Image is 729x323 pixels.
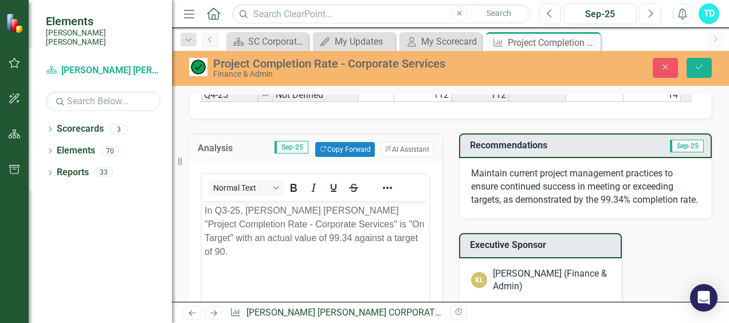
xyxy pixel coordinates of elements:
button: Reveal or hide additional toolbar items [378,180,397,196]
td: 112 [452,89,509,102]
button: TD [699,3,719,24]
span: Search [487,9,511,18]
span: Normal Text [213,183,269,192]
button: Italic [304,180,323,196]
h3: Recommendations [470,140,632,151]
div: Open Intercom Messenger [690,284,718,312]
span: Sep-25 [275,141,308,153]
span: Elements [46,14,160,28]
button: Search [471,6,528,22]
div: » » [230,306,442,320]
div: 33 [95,168,113,178]
div: Project Completion Rate - Corporate Services [508,36,598,50]
button: AI Assistant [381,142,433,157]
div: Project Completion Rate - Corporate Services [213,57,474,70]
h3: Executive Sponsor [470,240,615,250]
td: Q4-25 [201,89,258,102]
h3: Analysis [198,143,240,153]
div: Finance & Admin [213,70,474,78]
div: 3 [109,124,128,134]
div: My Scorecard [421,34,479,49]
a: [PERSON_NAME] [PERSON_NAME] CORPORATE Balanced Scorecard [246,307,523,318]
a: Elements [57,144,95,157]
input: Search Below... [46,91,160,111]
img: 8DAGhfEEPCf229AAAAAElFTkSuQmCC [261,90,270,100]
button: Underline [324,180,343,196]
a: My Scorecard [402,34,479,49]
div: SC Corporate - Welcome to ClearPoint [248,34,305,49]
button: Strikethrough [344,180,363,196]
span: Sep-25 [670,140,704,152]
div: 70 [101,146,119,156]
button: Bold [284,180,303,196]
td: 14 [624,89,681,102]
div: My Updates [335,34,392,49]
a: Scorecards [57,123,104,136]
button: Sep-25 [564,3,637,24]
input: Search ClearPoint... [232,4,531,24]
button: Copy Forward [315,142,374,157]
a: [PERSON_NAME] [PERSON_NAME] CORPORATE Balanced Scorecard [46,64,160,77]
button: Block Normal Text [209,180,283,196]
img: ClearPoint Strategy [6,13,26,33]
div: KL [471,272,487,288]
div: Sep-25 [568,7,633,21]
td: Not Defined [273,89,359,102]
small: [PERSON_NAME] [PERSON_NAME] [46,28,160,47]
img: On Target [189,58,207,76]
a: Reports [57,166,89,179]
div: [PERSON_NAME] (Finance & Admin) [493,267,610,294]
a: My Updates [316,34,392,49]
td: 112 [394,89,452,102]
a: SC Corporate - Welcome to ClearPoint [229,34,305,49]
p: Maintain current project management practices to ensure continued success in meeting or exceeding... [471,167,700,207]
